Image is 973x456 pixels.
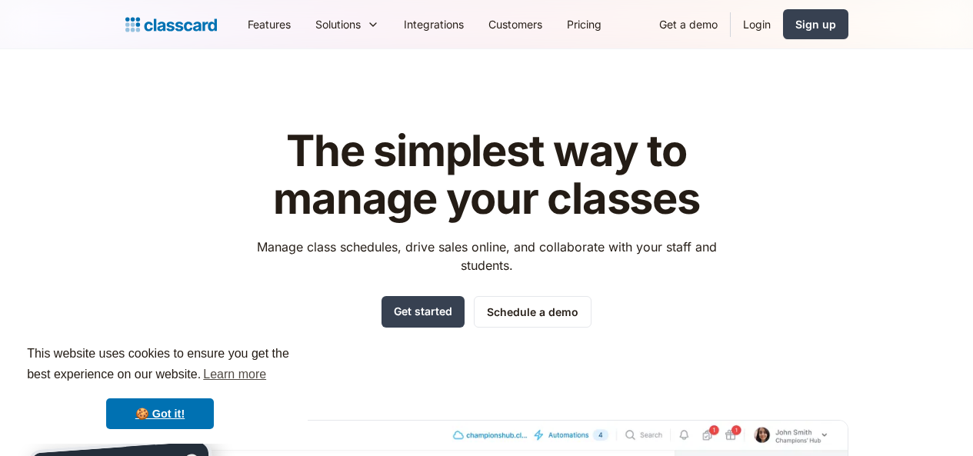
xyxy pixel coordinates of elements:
[474,296,591,328] a: Schedule a demo
[392,7,476,42] a: Integrations
[555,7,614,42] a: Pricing
[795,16,836,32] div: Sign up
[731,7,783,42] a: Login
[106,398,214,429] a: dismiss cookie message
[125,14,217,35] a: home
[315,16,361,32] div: Solutions
[27,344,293,386] span: This website uses cookies to ensure you get the best experience on our website.
[476,7,555,42] a: Customers
[12,330,308,444] div: cookieconsent
[242,238,731,275] p: Manage class schedules, drive sales online, and collaborate with your staff and students.
[382,296,465,328] a: Get started
[235,7,303,42] a: Features
[242,128,731,222] h1: The simplest way to manage your classes
[201,363,268,386] a: learn more about cookies
[647,7,730,42] a: Get a demo
[303,7,392,42] div: Solutions
[783,9,848,39] a: Sign up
